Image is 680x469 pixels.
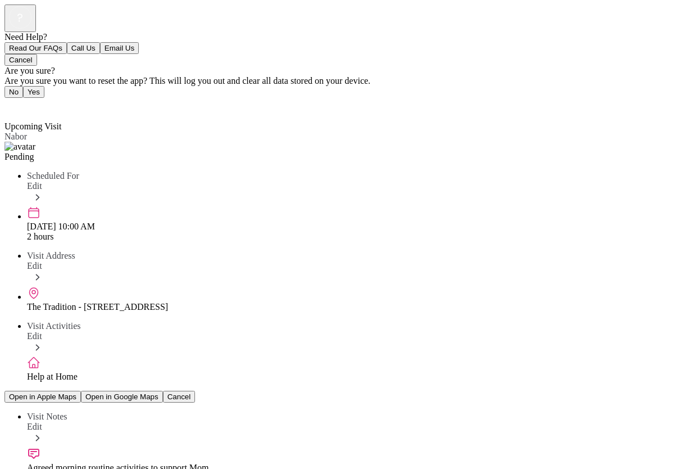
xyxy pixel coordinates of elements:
[4,32,676,42] div: Need Help?
[4,66,676,76] div: Are you sure?
[27,372,676,382] div: Help at Home
[4,42,67,54] button: Read Our FAQs
[81,391,163,403] button: Open in Google Maps
[27,321,80,331] span: Visit Activities
[4,101,30,111] a: Back
[100,42,139,54] button: Email Us
[27,261,42,270] span: Edit
[27,302,676,312] div: The Tradition - [STREET_ADDRESS]
[27,232,676,242] div: 2 hours
[4,152,676,162] div: Pending
[27,251,75,260] span: Visit Address
[163,391,196,403] button: Cancel
[27,412,67,421] span: Visit Notes
[4,76,676,86] div: Are you sure you want to reset the app? This will log you out and clear all data stored on your d...
[4,391,81,403] button: Open in Apple Maps
[67,42,100,54] button: Call Us
[4,132,27,141] span: Nabor
[4,86,23,98] button: No
[27,171,79,181] span: Scheduled For
[27,222,676,232] div: [DATE] 10:00 AM
[27,422,42,431] span: Edit
[4,121,61,131] span: Upcoming Visit
[23,86,44,98] button: Yes
[11,101,30,111] span: Back
[4,54,37,66] button: Cancel
[27,331,42,341] span: Edit
[4,142,35,152] img: avatar
[27,181,42,191] span: Edit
